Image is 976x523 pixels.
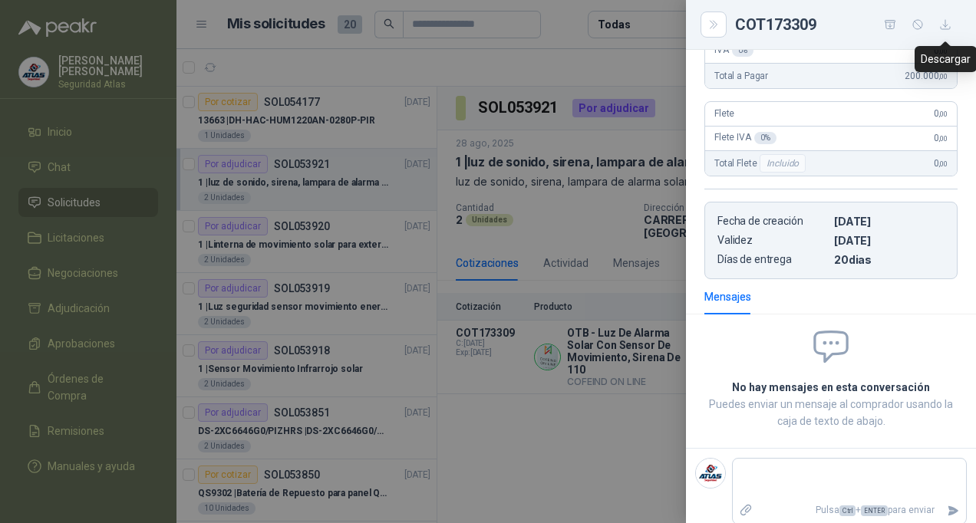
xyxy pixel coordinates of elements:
span: ,00 [938,110,948,118]
img: Company Logo [696,459,725,488]
p: 20 dias [834,253,945,266]
span: 0 [934,158,948,169]
p: Validez [717,234,828,247]
p: [DATE] [834,234,945,247]
p: Puedes enviar un mensaje al comprador usando la caja de texto de abajo. [704,396,958,429]
span: 0 [934,108,948,119]
span: Total Flete [714,154,809,173]
span: Flete [714,108,734,119]
span: ENTER [861,505,888,516]
p: [DATE] [834,215,945,228]
div: 0 % [732,44,754,57]
span: ,00 [938,160,948,168]
p: Días de entrega [717,253,828,266]
span: IVA [714,44,753,57]
div: Incluido [760,154,806,173]
span: 200.000 [905,71,948,81]
span: ,00 [938,134,948,143]
h2: No hay mensajes en esta conversación [704,379,958,396]
span: 0 [934,133,948,143]
span: Total a Pagar [714,71,768,81]
div: Mensajes [704,288,751,305]
span: Flete IVA [714,132,777,144]
span: Ctrl [839,505,856,516]
span: ,00 [938,72,948,81]
div: 0 % [754,132,777,144]
p: Fecha de creación [717,215,828,228]
div: COT173309 [735,12,958,37]
button: Close [704,15,723,34]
